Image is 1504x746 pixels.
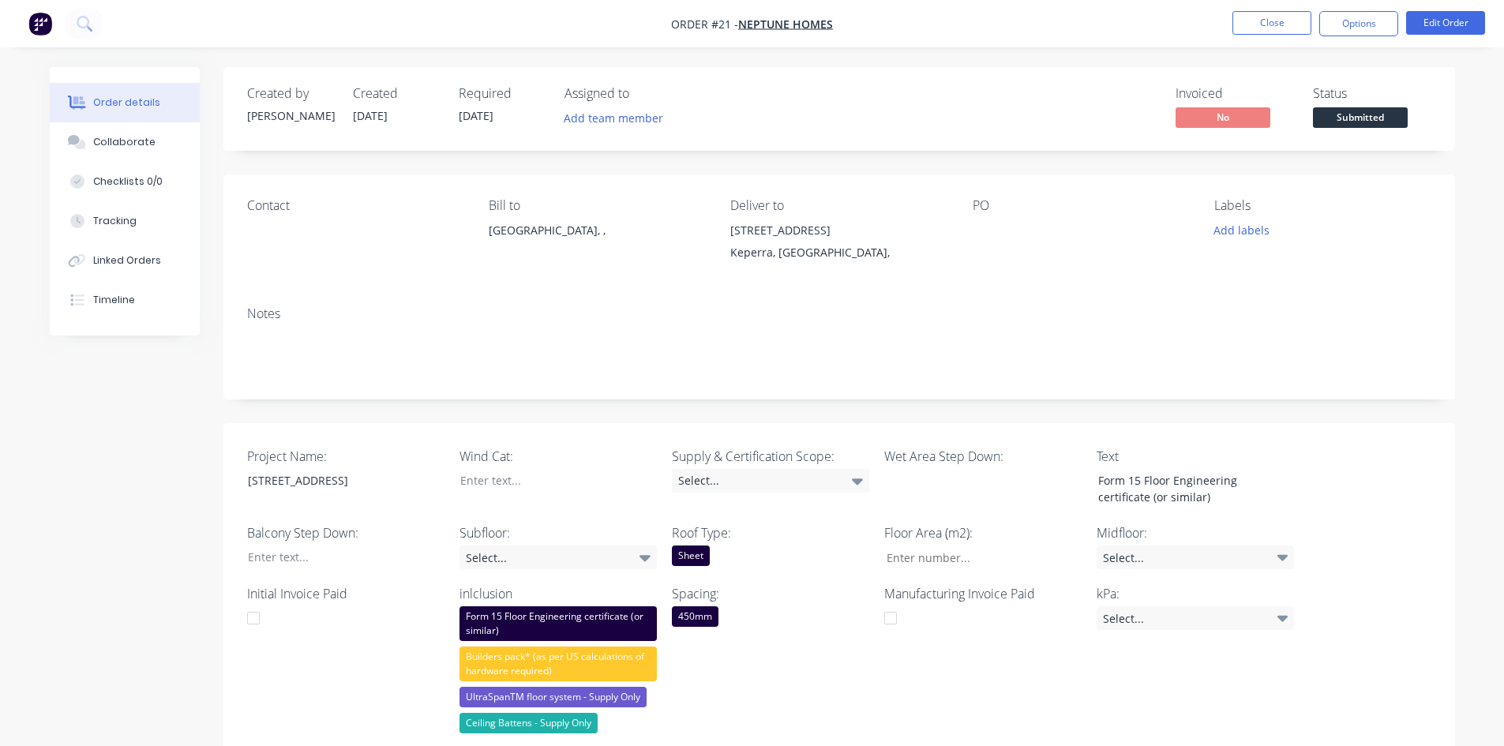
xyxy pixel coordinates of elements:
div: Assigned to [564,86,722,101]
button: Add team member [555,107,671,129]
button: Checklists 0/0 [50,162,200,201]
label: Wind Cat: [459,447,657,466]
div: Timeline [93,293,135,307]
button: Submitted [1313,107,1408,131]
div: Form 15 Floor Engineering certificate (or similar) [459,606,657,641]
div: 450mm [672,606,718,627]
div: Tracking [93,214,137,228]
button: Tracking [50,201,200,241]
div: Select... [672,469,869,493]
div: Checklists 0/0 [93,174,163,189]
div: [GEOGRAPHIC_DATA], , [489,219,705,242]
button: Collaborate [50,122,200,162]
div: Created by [247,86,334,101]
div: Select... [1097,545,1294,569]
label: Supply & Certification Scope: [672,447,869,466]
div: Created [353,86,440,101]
div: Linked Orders [93,253,161,268]
span: Submitted [1313,107,1408,127]
label: Manufacturing Invoice Paid [884,584,1082,603]
div: [STREET_ADDRESS]Keperra, [GEOGRAPHIC_DATA], [730,219,947,270]
div: Required [459,86,546,101]
button: Edit Order [1406,11,1485,35]
img: Factory [28,12,52,36]
div: Sheet [672,545,710,566]
button: Close [1232,11,1311,35]
label: Project Name: [247,447,444,466]
label: inlclusion [459,584,657,603]
button: Timeline [50,280,200,320]
div: PO [973,198,1189,213]
div: Order details [93,96,160,110]
span: [DATE] [459,108,493,123]
label: kPa: [1097,584,1294,603]
button: Add labels [1206,219,1278,241]
div: Invoiced [1176,86,1294,101]
label: Wet Area Step Down: [884,447,1082,466]
div: Contact [247,198,463,213]
div: Select... [1097,606,1294,630]
div: Notes [247,306,1431,321]
label: Text [1097,447,1294,466]
label: Balcony Step Down: [247,523,444,542]
div: Collaborate [93,135,156,149]
div: [STREET_ADDRESS] [730,219,947,242]
div: Builders pack* (as per US calculations of hardware required) [459,647,657,681]
button: Add team member [564,107,672,129]
div: Keperra, [GEOGRAPHIC_DATA], [730,242,947,264]
div: UltraSpanTM floor system - Supply Only [459,687,647,707]
button: Linked Orders [50,241,200,280]
div: Form 15 Floor Engineering certificate (or similar) [1086,469,1283,508]
div: Labels [1214,198,1431,213]
label: Midfloor: [1097,523,1294,542]
div: [STREET_ADDRESS] [235,469,433,492]
a: Neptune Homes [738,17,833,32]
input: Enter number... [873,545,1082,569]
div: [GEOGRAPHIC_DATA], , [489,219,705,270]
label: Floor Area (m2): [884,523,1082,542]
label: Spacing: [672,584,869,603]
span: Order #21 - [671,17,738,32]
div: Ceiling Battens - Supply Only [459,713,598,733]
button: Options [1319,11,1398,36]
button: Order details [50,83,200,122]
div: Bill to [489,198,705,213]
div: Status [1313,86,1431,101]
label: Subfloor: [459,523,657,542]
div: [PERSON_NAME] [247,107,334,124]
span: [DATE] [353,108,388,123]
label: Initial Invoice Paid [247,584,444,603]
span: No [1176,107,1270,127]
div: Select... [459,545,657,569]
label: Roof Type: [672,523,869,542]
div: Deliver to [730,198,947,213]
